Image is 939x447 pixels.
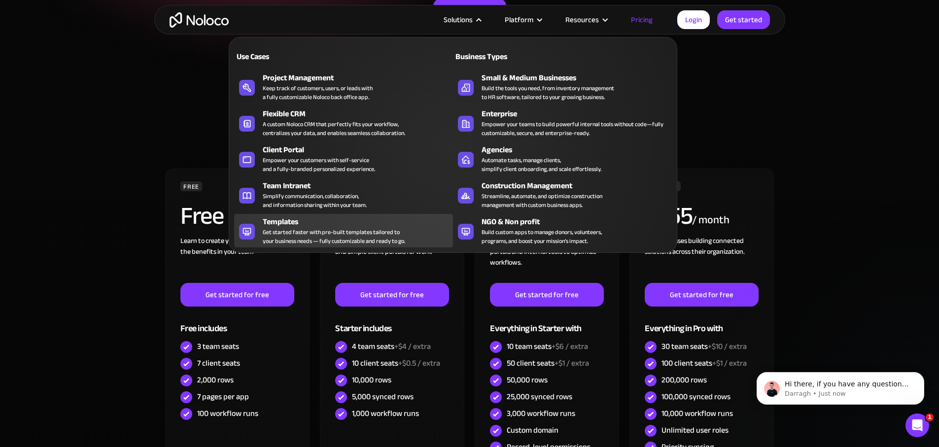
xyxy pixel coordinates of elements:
[263,144,457,156] div: Client Portal
[263,192,367,209] div: Simplify communication, collaboration, and information sharing within your team.
[507,391,572,402] div: 25,000 synced rows
[180,204,223,228] h2: Free
[661,358,747,369] div: 100 client seats
[335,283,449,307] a: Get started for free
[926,413,934,421] span: 1
[482,144,676,156] div: Agencies
[398,356,440,371] span: +$0.5 / extra
[453,70,672,103] a: Small & Medium BusinessesBuild the tools you need, from inventory managementto HR software, tailo...
[453,214,672,247] a: NGO & Non profitBuild custom apps to manage donors, volunteers,programs, and boost your mission’s...
[482,228,602,245] div: Build custom apps to manage donors, volunteers, programs, and boost your mission’s impact.
[234,142,453,175] a: Client PortalEmpower your customers with self-serviceand a fully-branded personalized experience.
[352,391,414,402] div: 5,000 synced rows
[482,120,667,138] div: Empower your teams to build powerful internal tools without code—fully customizable, secure, and ...
[492,13,553,26] div: Platform
[645,283,758,307] a: Get started for free
[180,236,294,283] div: Learn to create your first app and see the benefits in your team ‍
[661,375,707,385] div: 200,000 rows
[453,45,672,68] a: Business Types
[453,106,672,139] a: EnterpriseEmpower your teams to build powerful internal tools without code—fully customizable, se...
[552,339,588,354] span: +$6 / extra
[742,351,939,420] iframe: Intercom notifications message
[490,307,603,339] div: Everything in Starter with
[565,13,599,26] div: Resources
[507,358,589,369] div: 50 client seats
[645,307,758,339] div: Everything in Pro with
[507,408,575,419] div: 3,000 workflow runs
[164,99,775,123] div: CHOOSE YOUR PLAN
[352,341,431,352] div: 4 team seats
[482,192,602,209] div: Streamline, automate, and optimize construction management with custom business apps.
[490,236,603,283] div: For growing teams building client portals and internal tools to optimize workflows.
[394,339,431,354] span: +$4 / extra
[234,106,453,139] a: Flexible CRMA custom Noloco CRM that perfectly fits your workflow,centralizes your data, and enab...
[234,178,453,211] a: Team IntranetSimplify communication, collaboration,and information sharing within your team.
[507,375,548,385] div: 50,000 rows
[352,375,391,385] div: 10,000 rows
[692,212,729,228] div: / month
[263,156,375,173] div: Empower your customers with self-service and a fully-branded personalized experience.
[180,283,294,307] a: Get started for free
[263,180,457,192] div: Team Intranet
[352,358,440,369] div: 10 client seats
[661,408,733,419] div: 10,000 workflow runs
[661,391,730,402] div: 100,000 synced rows
[712,356,747,371] span: +$1 / extra
[197,408,258,419] div: 100 workflow runs
[335,236,449,283] div: For small teams building apps and simple client portals for work. ‍
[553,13,619,26] div: Resources
[645,236,758,283] div: For businesses building connected solutions across their organization. ‍
[197,341,239,352] div: 3 team seats
[453,142,672,175] a: AgenciesAutomate tasks, manage clients,simplify client onboarding, and scale effortlessly.
[482,72,676,84] div: Small & Medium Businesses
[905,413,929,437] iframe: Intercom live chat
[482,156,601,173] div: Automate tasks, manage clients, simplify client onboarding, and scale effortlessly.
[444,13,473,26] div: Solutions
[431,13,492,26] div: Solutions
[180,181,202,191] div: FREE
[263,72,457,84] div: Project Management
[717,10,770,29] a: Get started
[555,356,589,371] span: +$1 / extra
[234,51,340,63] div: Use Cases
[180,307,294,339] div: Free includes
[490,283,603,307] a: Get started for free
[453,178,672,211] a: Construction ManagementStreamline, automate, and optimize constructionmanagement with custom busi...
[482,180,676,192] div: Construction Management
[482,84,614,102] div: Build the tools you need, from inventory management to HR software, tailored to your growing busi...
[453,51,558,63] div: Business Types
[708,339,747,354] span: +$10 / extra
[263,120,405,138] div: A custom Noloco CRM that perfectly fits your workflow, centralizes your data, and enables seamles...
[352,408,419,419] div: 1,000 workflow runs
[197,358,240,369] div: 7 client seats
[335,307,449,339] div: Starter includes
[263,228,405,245] div: Get started faster with pre-built templates tailored to your business needs — fully customizable ...
[263,84,373,102] div: Keep track of customers, users, or leads with a fully customizable Noloco back office app.
[263,216,457,228] div: Templates
[507,341,588,352] div: 10 team seats
[197,391,249,402] div: 7 pages per app
[661,425,729,436] div: Unlimited user roles
[482,216,676,228] div: NGO & Non profit
[197,375,234,385] div: 2,000 rows
[234,45,453,68] a: Use Cases
[263,108,457,120] div: Flexible CRM
[619,13,665,26] a: Pricing
[234,214,453,247] a: TemplatesGet started faster with pre-built templates tailored toyour business needs — fully custo...
[170,12,229,28] a: home
[234,70,453,103] a: Project ManagementKeep track of customers, users, or leads witha fully customizable Noloco back o...
[507,425,558,436] div: Custom domain
[229,23,677,253] nav: Solutions
[505,13,533,26] div: Platform
[661,341,747,352] div: 30 team seats
[482,108,676,120] div: Enterprise
[677,10,710,29] a: Login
